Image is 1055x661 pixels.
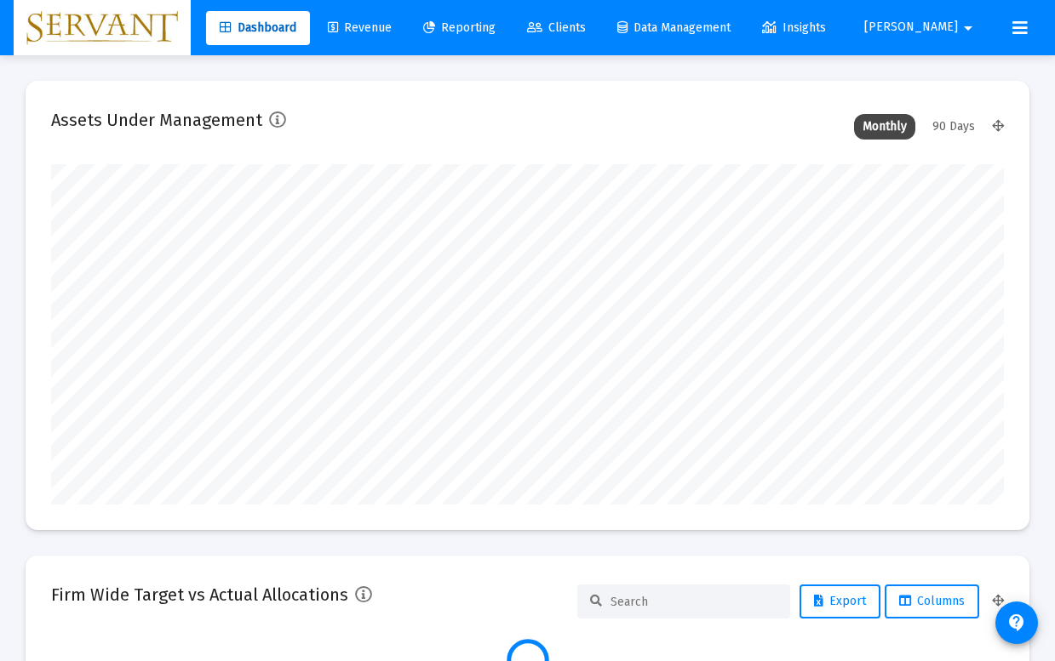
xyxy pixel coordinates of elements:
span: [PERSON_NAME] [864,20,958,35]
a: Clients [513,11,599,45]
mat-icon: contact_support [1006,613,1027,633]
span: Export [814,594,866,608]
span: Revenue [328,20,392,35]
button: Columns [885,584,979,618]
span: Columns [899,594,965,608]
div: 90 Days [924,114,983,140]
a: Insights [748,11,840,45]
a: Dashboard [206,11,310,45]
input: Search [611,595,777,609]
button: [PERSON_NAME] [844,10,999,44]
button: Export [800,584,880,618]
h2: Firm Wide Target vs Actual Allocations [51,581,348,608]
div: Monthly [854,114,915,140]
span: Clients [527,20,586,35]
span: Data Management [617,20,731,35]
a: Reporting [410,11,509,45]
img: Dashboard [26,11,178,45]
mat-icon: arrow_drop_down [958,11,978,45]
h2: Assets Under Management [51,106,262,134]
a: Revenue [314,11,405,45]
span: Insights [762,20,826,35]
span: Reporting [423,20,496,35]
span: Dashboard [220,20,296,35]
a: Data Management [604,11,744,45]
